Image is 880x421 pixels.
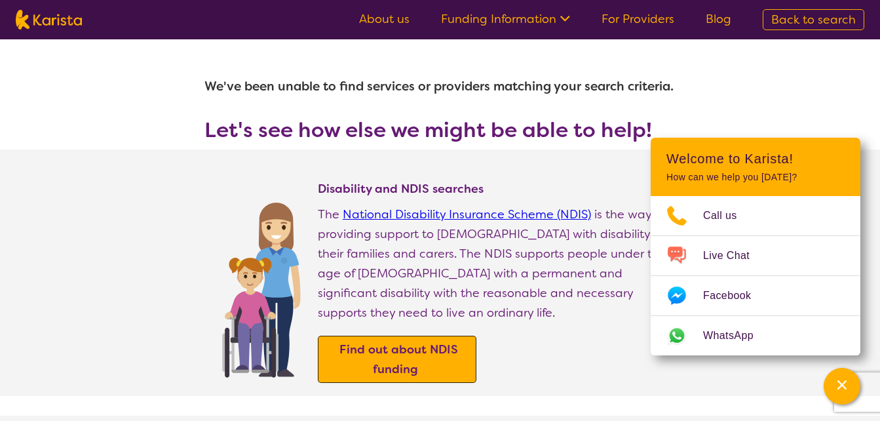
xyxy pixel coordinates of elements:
h2: Welcome to Karista! [666,151,845,167]
h3: Let's see how else we might be able to help! [204,118,676,142]
div: Channel Menu [651,138,860,355]
img: Find NDIS and Disability services and providers [218,194,305,378]
span: Call us [703,206,753,226]
span: Live Chat [703,246,765,266]
p: The is the way of providing support to [DEMOGRAPHIC_DATA] with disability, their families and car... [318,205,676,323]
a: Funding Information [441,11,570,27]
a: Find out about NDIS funding [322,340,472,379]
a: Blog [706,11,731,27]
button: Channel Menu [824,368,860,405]
p: How can we help you [DATE]? [666,172,845,183]
a: About us [359,11,410,27]
a: For Providers [602,11,674,27]
b: Find out about NDIS funding [339,342,458,377]
h1: We've been unable to find services or providers matching your search criteria. [204,71,676,102]
span: WhatsApp [703,326,769,346]
span: Back to search [771,12,856,28]
ul: Choose channel [651,196,860,355]
span: Facebook [703,286,767,306]
img: Karista logo [16,10,82,30]
h4: Disability and NDIS searches [318,181,676,197]
a: Web link opens in a new tab. [651,316,860,355]
a: Back to search [763,9,864,30]
a: National Disability Insurance Scheme (NDIS) [343,207,591,222]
